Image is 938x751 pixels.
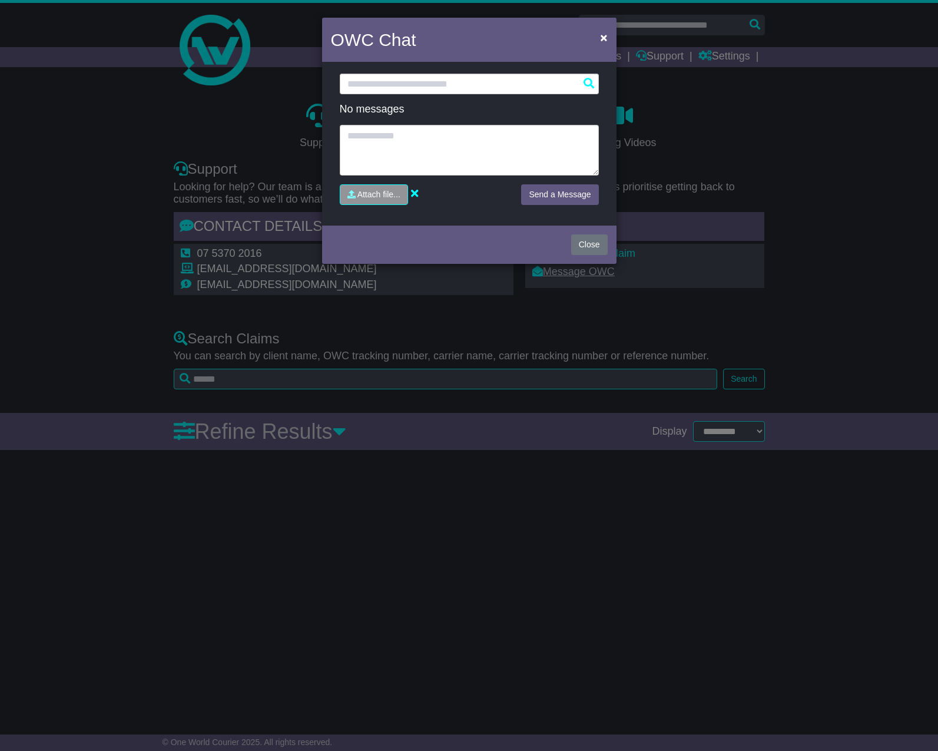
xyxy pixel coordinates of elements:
span: × [600,31,607,44]
h4: OWC Chat [331,27,416,53]
button: Send a Message [521,184,598,205]
button: Close [571,234,608,255]
p: No messages [340,103,599,116]
button: Close [594,25,613,49]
